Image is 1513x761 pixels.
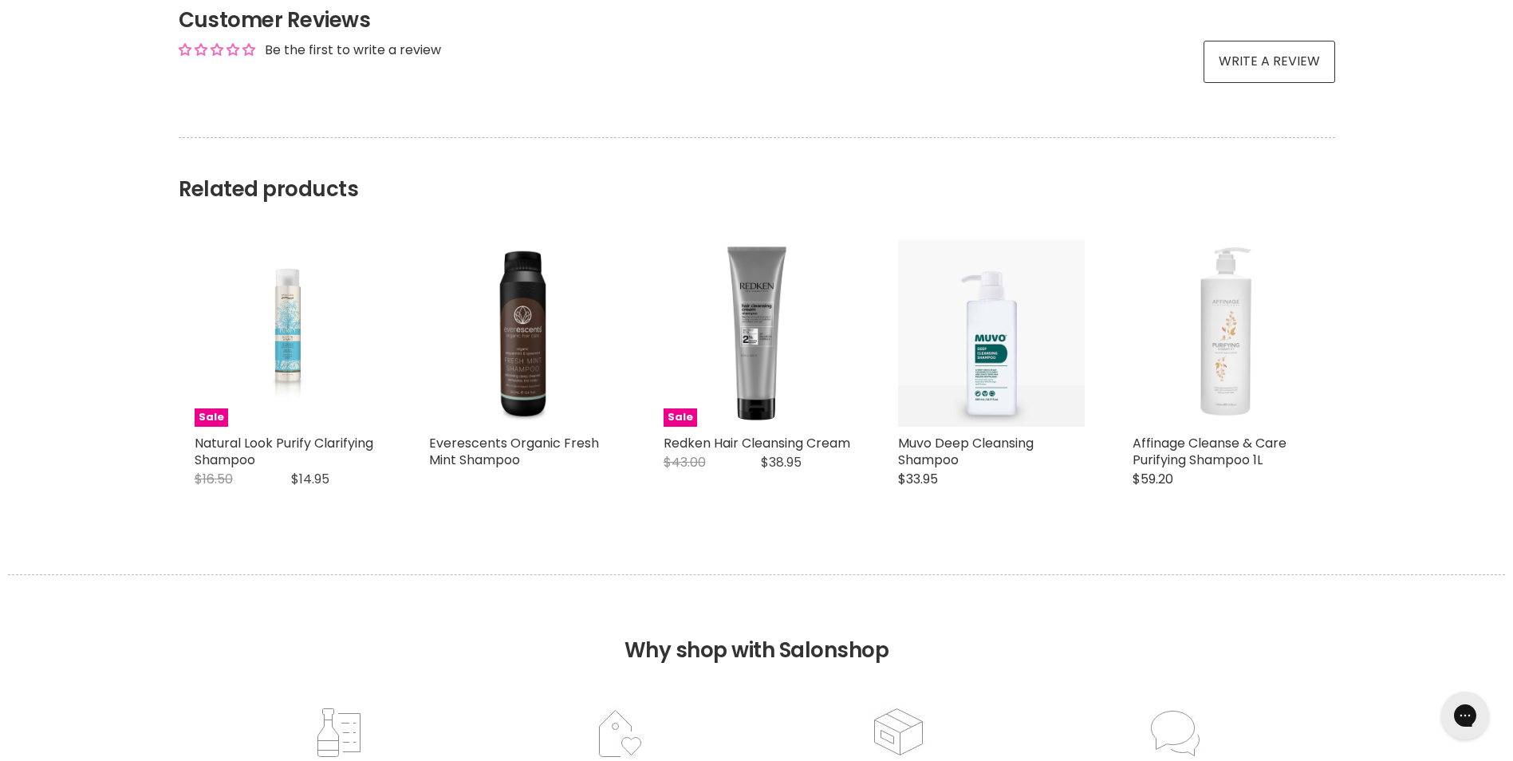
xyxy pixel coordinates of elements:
[195,408,228,427] span: Sale
[195,470,233,488] span: $16.50
[1204,41,1335,82] a: Write a review
[898,434,1034,469] a: Muvo Deep Cleansing Shampoo
[291,470,329,488] span: $14.95
[664,240,850,427] a: Redken Hair Cleansing Cream Redken Hair Cleansing Cream Sale
[1133,434,1286,469] a: Affinage Cleanse & Care Purifying Shampoo 1L
[761,453,802,471] span: $38.95
[898,470,938,488] span: $33.95
[179,6,1335,34] h2: Customer Reviews
[664,453,706,471] span: $43.00
[179,41,255,59] div: Average rating is 0.00 stars
[195,434,373,469] a: Natural Look Purify Clarifying Shampoo
[898,240,1085,427] img: Muvo Deep Cleansing Shampoo
[429,434,599,469] a: Everescents Organic Fresh Mint Shampoo
[664,408,697,427] span: Sale
[8,574,1505,687] h2: Why shop with Salonshop
[195,240,381,427] a: Natural Look Purify Clarifying Shampoo Sale
[1133,240,1319,427] img: Affinage Cleanse & Care Purifying Shampoo 1L
[1433,686,1497,745] iframe: Gorgias live chat messenger
[664,240,850,427] img: Redken Hair Cleansing Cream
[429,240,616,427] a: Everescents Organic Fresh Mint Shampoo Everescents Organic Fresh Mint Shampoo
[225,240,349,427] img: Natural Look Purify Clarifying Shampoo
[664,434,850,452] a: Redken Hair Cleansing Cream
[1133,470,1173,488] span: $59.20
[429,240,616,427] img: Everescents Organic Fresh Mint Shampoo
[179,137,1335,202] h2: Related products
[265,41,441,59] div: Be the first to write a review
